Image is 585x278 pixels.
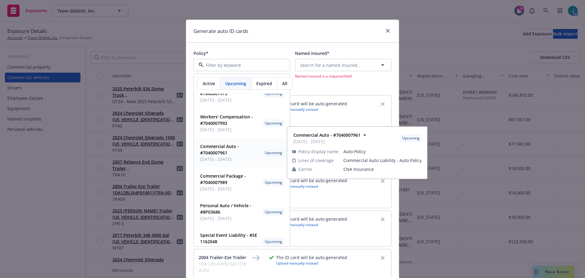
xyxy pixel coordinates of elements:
span: Policy* [193,50,208,56]
span: [DATE] - [DATE] [200,156,260,162]
span: Upcoming [265,150,282,156]
a: remove [379,254,386,262]
span: Upload manually instead [276,261,347,266]
span: Upcoming [265,209,282,215]
a: close [384,27,392,34]
a: remove [379,100,386,108]
span: CNA Insurance [343,166,422,172]
span: The ID card will be auto-generated [276,100,347,107]
span: Auto Policy [343,148,422,155]
span: Upcoming [265,121,282,126]
span: 1DA12RLIX4P016811(TRA-05) [199,261,247,273]
span: Search for a named insured.. [300,62,360,68]
a: remove [379,177,386,185]
span: 2004 Trailer-Eze Trailer [199,254,247,261]
strong: Commercial Package - #7040007989 [200,173,246,185]
input: Filter by keyword [204,62,278,68]
span: Policy display name [298,148,339,155]
span: Upcoming [265,180,282,185]
span: Upload manually instead [276,222,347,227]
span: [DATE] - [DATE] [200,97,260,103]
span: Active [203,80,215,87]
span: [DATE] - [DATE] [200,215,260,222]
span: [DATE] - [DATE] [200,186,260,192]
span: Upcoming [265,91,282,96]
span: The ID card will be auto-generated [276,216,347,222]
h1: Generate auto ID cards [193,27,248,35]
strong: Special Event Liability - #SE 1162048 [200,232,257,244]
span: The ID card will be auto-generated [276,254,347,261]
span: Upcoming [225,80,246,87]
span: Commercial Auto Liability - Auto Policy [343,157,422,164]
span: Lines of coverage [298,157,334,164]
span: Carrier [298,166,313,172]
span: The ID card will be auto-generated [276,177,347,184]
span: Named insured* [295,50,329,56]
span: [DATE] - [DATE] [200,126,260,133]
span: Upload manually instead [276,184,347,189]
span: Upcoming [402,135,420,141]
strong: Workers' Compensation - #7040007992 [200,114,253,126]
span: [DATE] - [DATE] [200,245,260,251]
span: Named insured is a required field [295,74,392,79]
strong: Commercial Auto - #7040007961 [293,132,360,138]
span: Expired [256,80,272,87]
button: Search for a named insured.. [295,59,392,71]
span: Upload manually instead [276,107,347,112]
a: remove [379,216,386,223]
span: [DATE] - [DATE] [293,138,360,145]
span: Upcoming [265,239,282,244]
span: All [282,80,287,87]
strong: Commercial Auto - #7040007961 [200,143,239,156]
strong: Personal Auto / Vehicle - #8P03686 [200,203,251,215]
